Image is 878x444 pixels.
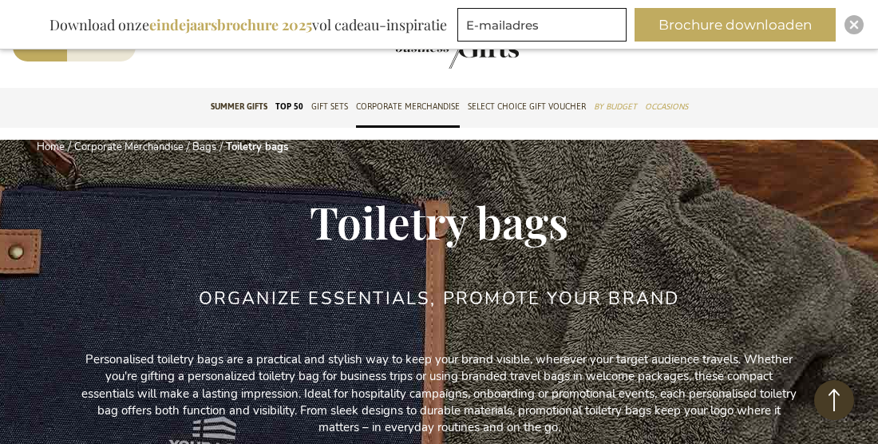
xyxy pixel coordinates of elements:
span: Summer gifts [211,98,267,115]
a: Bags [192,140,216,154]
button: Brochure downloaden [635,8,836,42]
h2: Organize essentials, promote your brand [199,289,680,308]
span: Corporate Merchandise [356,98,460,115]
input: E-mailadres [457,8,627,42]
form: marketing offers and promotions [457,8,631,46]
strong: Toiletry bags [226,140,288,154]
img: Close [849,20,859,30]
span: Occasions [645,98,688,115]
b: eindejaarsbrochure 2025 [149,15,312,34]
span: By Budget [594,98,637,115]
span: Toiletry bags [310,192,568,251]
span: Select Choice Gift Voucher [468,98,586,115]
div: Close [844,15,864,34]
a: Home [37,140,65,154]
p: Personalised toiletry bags are a practical and stylish way to keep your brand visible, wherever y... [80,351,798,437]
a: Corporate Merchandise [74,140,184,154]
div: Download onze vol cadeau-inspiratie [42,8,454,42]
span: Gift Sets [311,98,348,115]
